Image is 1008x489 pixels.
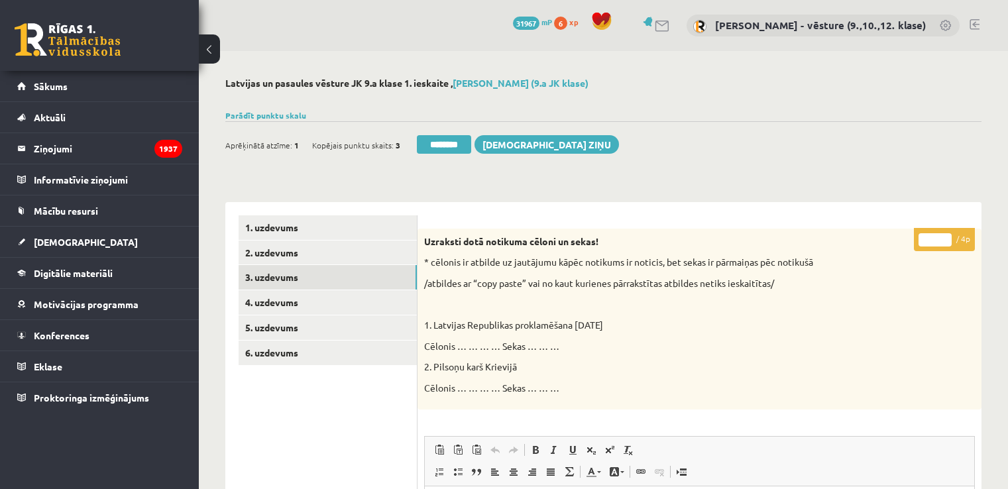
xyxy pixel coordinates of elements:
[693,20,706,33] img: Kristīna Kižlo - vēsture (9.,10.,12. klase)
[34,360,62,372] span: Eklase
[396,135,400,155] span: 3
[424,277,909,290] p: /atbildes ar “copy paste” vai no kaut kurienes pārrakstītas atbildes netiks ieskaitītas/
[545,441,563,459] a: Slīpraksts (vadīšanas taustiņš+I)
[541,17,552,27] span: mP
[239,241,417,265] a: 2. uzdevums
[914,228,975,251] p: / 4p
[225,135,292,155] span: Aprēķinātā atzīme:
[486,463,504,480] a: Izlīdzināt pa kreisi
[430,441,449,459] a: Ielīmēt (vadīšanas taustiņš+V)
[17,320,182,351] a: Konferences
[475,135,619,154] a: [DEMOGRAPHIC_DATA] ziņu
[17,133,182,164] a: Ziņojumi1937
[424,360,909,374] p: 2. Pilsoņu karš Krievijā
[225,110,306,121] a: Parādīt punktu skalu
[513,17,552,27] a: 31967 mP
[225,78,981,89] h2: Latvijas un pasaules vēsture JK 9.a klase 1. ieskaite ,
[17,382,182,413] a: Proktoringa izmēģinājums
[523,463,541,480] a: Izlīdzināt pa labi
[560,463,579,480] a: Math
[504,463,523,480] a: Centrēti
[486,441,504,459] a: Atcelt (vadīšanas taustiņš+Z)
[154,140,182,158] i: 1937
[239,215,417,240] a: 1. uzdevums
[430,463,449,480] a: Ievietot/noņemt numurētu sarakstu
[15,23,121,56] a: Rīgas 1. Tālmācības vidusskola
[34,267,113,279] span: Digitālie materiāli
[582,441,600,459] a: Apakšraksts
[449,463,467,480] a: Ievietot/noņemt sarakstu ar aizzīmēm
[569,17,578,27] span: xp
[34,329,89,341] span: Konferences
[449,441,467,459] a: Ievietot kā vienkāršu tekstu (vadīšanas taustiņš+pārslēgšanas taustiņš+V)
[17,289,182,319] a: Motivācijas programma
[34,205,98,217] span: Mācību resursi
[17,102,182,133] a: Aktuāli
[34,80,68,92] span: Sākums
[424,319,909,332] p: 1. Latvijas Republikas proklamēšana [DATE]
[605,463,628,480] a: Fona krāsa
[650,463,669,480] a: Atsaistīt
[34,392,149,404] span: Proktoringa izmēģinājums
[504,441,523,459] a: Atkārtot (vadīšanas taustiņš+Y)
[563,441,582,459] a: Pasvītrojums (vadīšanas taustiņš+U)
[239,315,417,340] a: 5. uzdevums
[600,441,619,459] a: Augšraksts
[17,227,182,257] a: [DEMOGRAPHIC_DATA]
[541,463,560,480] a: Izlīdzināt malas
[34,111,66,123] span: Aktuāli
[294,135,299,155] span: 1
[34,164,182,195] legend: Informatīvie ziņojumi
[34,236,138,248] span: [DEMOGRAPHIC_DATA]
[582,463,605,480] a: Teksta krāsa
[312,135,394,155] span: Kopējais punktu skaits:
[239,290,417,315] a: 4. uzdevums
[34,298,139,310] span: Motivācijas programma
[715,19,926,32] a: [PERSON_NAME] - vēsture (9.,10.,12. klase)
[34,133,182,164] legend: Ziņojumi
[17,351,182,382] a: Eklase
[424,382,909,395] p: Cēlonis … … … … Sekas … … …
[239,265,417,290] a: 3. uzdevums
[513,17,539,30] span: 31967
[239,341,417,365] a: 6. uzdevums
[17,71,182,101] a: Sākums
[424,340,909,353] p: Cēlonis … … … … Sekas … … …
[17,195,182,226] a: Mācību resursi
[467,441,486,459] a: Ievietot no Worda
[424,256,909,269] p: * cēlonis ir atbilde uz jautājumu kāpēc notikums ir noticis, bet sekas ir pārmaiņas pēc notikušā
[632,463,650,480] a: Saite (vadīšanas taustiņš+K)
[467,463,486,480] a: Bloka citāts
[17,258,182,288] a: Digitālie materiāli
[554,17,567,30] span: 6
[672,463,691,480] a: Ievietot lapas pārtraukumu drukai
[526,441,545,459] a: Treknraksts (vadīšanas taustiņš+B)
[17,164,182,195] a: Informatīvie ziņojumi
[554,17,585,27] a: 6 xp
[619,441,638,459] a: Noņemt stilus
[453,77,588,89] a: [PERSON_NAME] (9.a JK klase)
[424,235,598,247] strong: Uzraksti dotā notikuma cēloni un sekas!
